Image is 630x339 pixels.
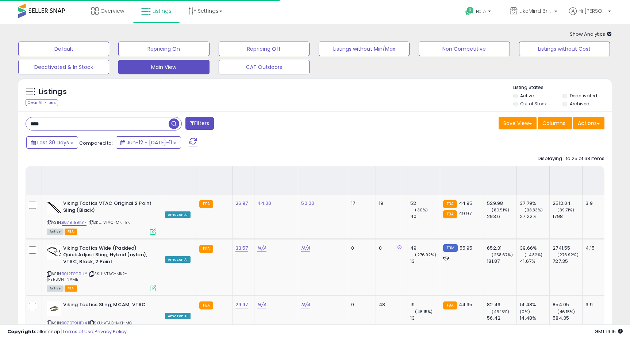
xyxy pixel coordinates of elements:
small: FBA [199,245,213,253]
div: 0 [379,245,402,252]
span: FBA [65,285,77,292]
button: Filters [185,117,214,130]
div: 3.9 [585,200,611,207]
div: 0 [351,301,370,308]
div: 41.67% [520,258,549,265]
span: Columns [542,120,565,127]
span: Overview [100,7,124,15]
button: Deactivated & In Stock [18,60,109,74]
div: 52 [410,200,440,207]
small: (0%) [520,309,530,315]
small: FBA [199,200,213,208]
span: | SKU: VTAC-MK2-[PERSON_NAME] [47,271,127,282]
a: 44.00 [257,200,271,207]
a: N/A [257,245,266,252]
div: seller snap | | [7,328,127,335]
img: 41m3XXT-FXL._SL40_.jpg [47,301,61,316]
div: Amazon AI [165,313,191,319]
div: 0 [351,245,370,252]
div: Amazon AI [165,256,191,263]
b: Viking Tactics Wide (Padded) Quick Adjust Sling, Hybrid (nylon), VTAC, Black, 2 Point [63,245,152,267]
strong: Copyright [7,328,34,335]
a: N/A [301,301,310,308]
button: Save View [499,117,537,129]
a: N/A [257,301,266,308]
div: 56.42 [487,315,516,322]
small: (38.83%) [525,207,543,213]
div: 27.22% [520,213,549,220]
label: Deactivated [570,93,597,99]
div: 39.66% [520,245,549,252]
button: Columns [538,117,572,129]
div: 2741.55 [553,245,582,252]
div: Displaying 1 to 25 of 68 items [538,155,604,162]
div: 82.46 [487,301,516,308]
div: 19 [379,200,402,207]
small: FBM [443,244,457,252]
small: (39.71%) [557,207,574,213]
small: (-4.82%) [525,252,542,258]
a: B012ESC9UY [62,271,87,277]
a: 50.00 [301,200,314,207]
small: (46.15%) [415,309,433,315]
small: FBA [199,301,213,309]
label: Active [520,93,534,99]
small: FBA [443,301,457,309]
span: 49.97 [459,210,472,217]
a: 33.57 [235,245,248,252]
small: (258.67%) [492,252,512,258]
small: (46.15%) [557,309,575,315]
div: 584.35 [553,315,582,322]
label: Out of Stock [520,101,547,107]
a: 26.97 [235,200,248,207]
a: Terms of Use [62,328,93,335]
button: Repricing On [118,42,209,56]
h5: Listings [39,87,67,97]
a: Help [460,1,498,24]
div: 4.15 [585,245,611,252]
span: All listings currently available for purchase on Amazon [47,285,64,292]
div: 19 [410,301,440,308]
img: 41QcaPe2tBS._SL40_.jpg [47,245,61,260]
button: Jun-12 - [DATE]-11 [116,136,181,149]
span: Show Analytics [570,31,612,38]
div: 1798 [553,213,582,220]
div: Clear All Filters [26,99,58,106]
a: N/A [301,245,310,252]
span: All listings currently available for purchase on Amazon [47,229,64,235]
span: Last 30 Days [37,139,69,146]
small: (80.51%) [492,207,509,213]
a: Privacy Policy [95,328,127,335]
small: (276.92%) [415,252,436,258]
div: 17 [351,200,370,207]
div: 2512.04 [553,200,582,207]
span: 2025-08-12 19:15 GMT [595,328,623,335]
button: Last 30 Days [26,136,78,149]
div: 854.05 [553,301,582,308]
button: CAT Outdoors [219,60,310,74]
button: Default [18,42,109,56]
label: Archived [570,101,589,107]
small: (30%) [415,207,428,213]
div: 48 [379,301,402,308]
span: Listings [153,7,172,15]
span: Jun-12 - [DATE]-11 [127,139,172,146]
button: Listings without Min/Max [319,42,410,56]
div: ASIN: [47,245,156,291]
div: 49 [410,245,440,252]
small: FBA [443,200,457,208]
button: Repricing Off [219,42,310,56]
b: Viking Tactics Sling, MCAM, VTAC [63,301,152,310]
small: (276.92%) [557,252,578,258]
div: 652.31 [487,245,516,252]
div: 529.98 [487,200,516,207]
span: 44.95 [459,200,473,207]
div: 293.6 [487,213,516,220]
p: Listing States: [513,84,612,91]
small: (46.15%) [492,309,509,315]
b: Viking Tactics VTAC Original 2 Point Sling (Black) [63,200,152,215]
a: B079TB9KYF [62,219,87,226]
a: Hi [PERSON_NAME] [569,7,611,24]
button: Listings without Cost [519,42,610,56]
div: 14.48% [520,301,549,308]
